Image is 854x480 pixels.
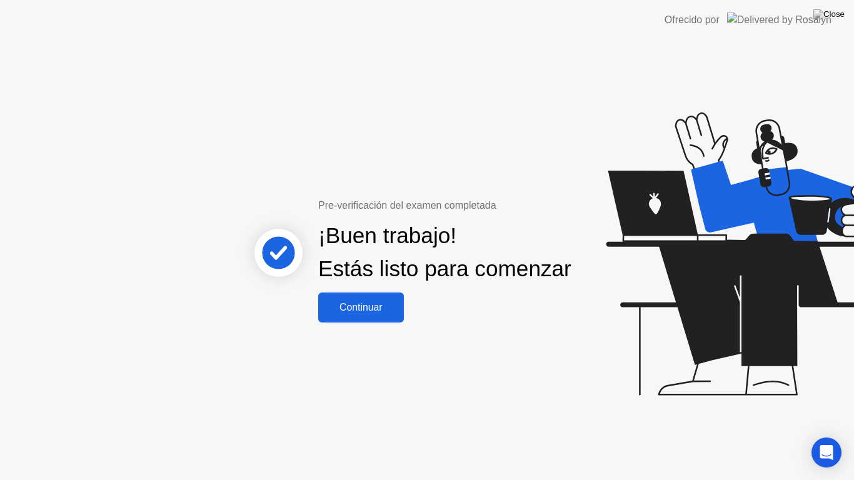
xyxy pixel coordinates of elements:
[813,9,845,19] img: Close
[727,12,831,27] img: Delivered by Rosalyn
[318,198,576,213] div: Pre-verificación del examen completada
[665,12,720,27] div: Ofrecido por
[322,302,400,313] div: Continuar
[318,292,404,322] button: Continuar
[318,219,571,286] div: ¡Buen trabajo! Estás listo para comenzar
[811,437,841,467] div: Open Intercom Messenger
